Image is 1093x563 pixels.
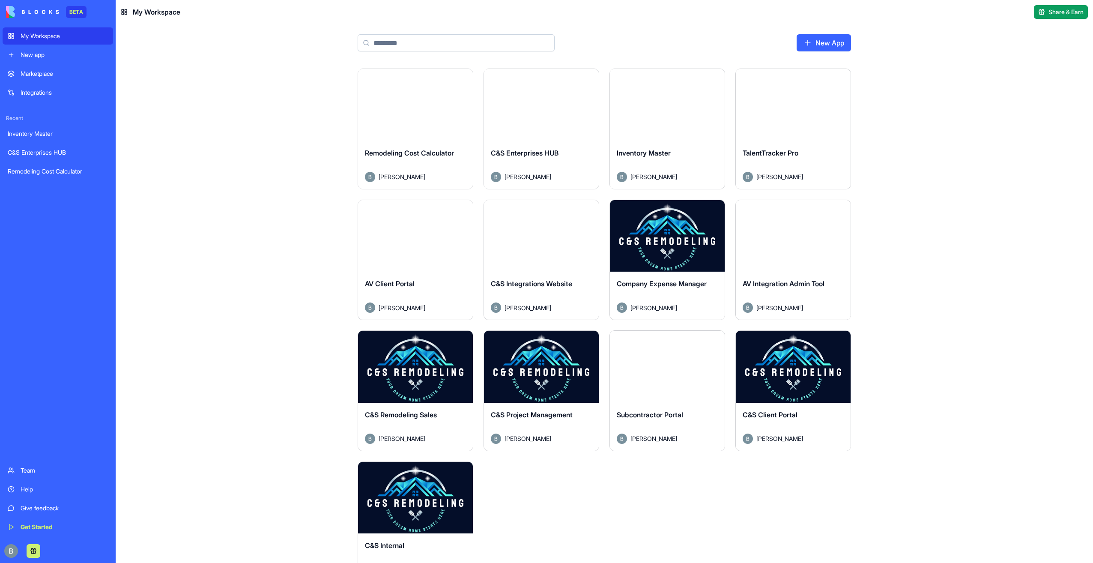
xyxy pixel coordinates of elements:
[3,46,113,63] a: New app
[3,144,113,161] a: C&S Enterprises HUB
[358,330,473,451] a: C&S Remodeling SalesAvatar[PERSON_NAME]
[358,69,473,189] a: Remodeling Cost CalculatorAvatar[PERSON_NAME]
[609,69,725,189] a: Inventory MasterAvatar[PERSON_NAME]
[735,330,851,451] a: C&S Client PortalAvatar[PERSON_NAME]
[21,485,108,494] div: Help
[365,541,404,550] span: C&S Internal
[365,434,375,444] img: Avatar
[630,434,677,443] span: [PERSON_NAME]
[3,462,113,479] a: Team
[3,125,113,142] a: Inventory Master
[609,200,725,320] a: Company Expense ManagerAvatar[PERSON_NAME]
[365,410,437,419] span: C&S Remodeling Sales
[21,32,108,40] div: My Workspace
[617,302,627,313] img: Avatar
[3,518,113,536] a: Get Started
[484,330,599,451] a: C&S Project ManagementAvatar[PERSON_NAME]
[630,303,677,312] span: [PERSON_NAME]
[21,523,108,531] div: Get Started
[609,330,725,451] a: Subcontractor PortalAvatar[PERSON_NAME]
[617,172,627,182] img: Avatar
[21,69,108,78] div: Marketplace
[735,200,851,320] a: AV Integration Admin ToolAvatar[PERSON_NAME]
[365,279,415,288] span: AV Client Portal
[756,434,803,443] span: [PERSON_NAME]
[1034,5,1088,19] button: Share & Earn
[743,149,798,157] span: TalentTracker Pro
[491,302,501,313] img: Avatar
[1048,8,1084,16] span: Share & Earn
[617,149,671,157] span: Inventory Master
[4,544,18,558] img: ACg8ocIug40qN1SCXJiinWdltW7QsPxROn8ZAVDlgOtPD8eQfXIZmw=s96-c
[3,84,113,101] a: Integrations
[6,6,59,18] img: logo
[505,303,551,312] span: [PERSON_NAME]
[379,434,425,443] span: [PERSON_NAME]
[491,434,501,444] img: Avatar
[756,303,803,312] span: [PERSON_NAME]
[743,279,824,288] span: AV Integration Admin Tool
[491,149,558,157] span: C&S Enterprises HUB
[3,481,113,498] a: Help
[491,410,573,419] span: C&S Project Management
[617,279,707,288] span: Company Expense Manager
[21,466,108,475] div: Team
[491,172,501,182] img: Avatar
[365,149,454,157] span: Remodeling Cost Calculator
[3,500,113,517] a: Give feedback
[21,51,108,59] div: New app
[756,172,803,181] span: [PERSON_NAME]
[379,172,425,181] span: [PERSON_NAME]
[617,434,627,444] img: Avatar
[21,88,108,97] div: Integrations
[8,129,108,138] div: Inventory Master
[484,69,599,189] a: C&S Enterprises HUBAvatar[PERSON_NAME]
[358,200,473,320] a: AV Client PortalAvatar[PERSON_NAME]
[743,410,797,419] span: C&S Client Portal
[3,115,113,122] span: Recent
[66,6,87,18] div: BETA
[743,434,753,444] img: Avatar
[8,167,108,176] div: Remodeling Cost Calculator
[3,27,113,45] a: My Workspace
[491,279,572,288] span: C&S Integrations Website
[21,504,108,512] div: Give feedback
[3,163,113,180] a: Remodeling Cost Calculator
[8,148,108,157] div: C&S Enterprises HUB
[617,410,683,419] span: Subcontractor Portal
[365,302,375,313] img: Avatar
[735,69,851,189] a: TalentTracker ProAvatar[PERSON_NAME]
[3,65,113,82] a: Marketplace
[484,200,599,320] a: C&S Integrations WebsiteAvatar[PERSON_NAME]
[6,6,87,18] a: BETA
[797,34,851,51] a: New App
[365,172,375,182] img: Avatar
[505,172,551,181] span: [PERSON_NAME]
[133,7,180,17] span: My Workspace
[379,303,425,312] span: [PERSON_NAME]
[630,172,677,181] span: [PERSON_NAME]
[743,172,753,182] img: Avatar
[505,434,551,443] span: [PERSON_NAME]
[743,302,753,313] img: Avatar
